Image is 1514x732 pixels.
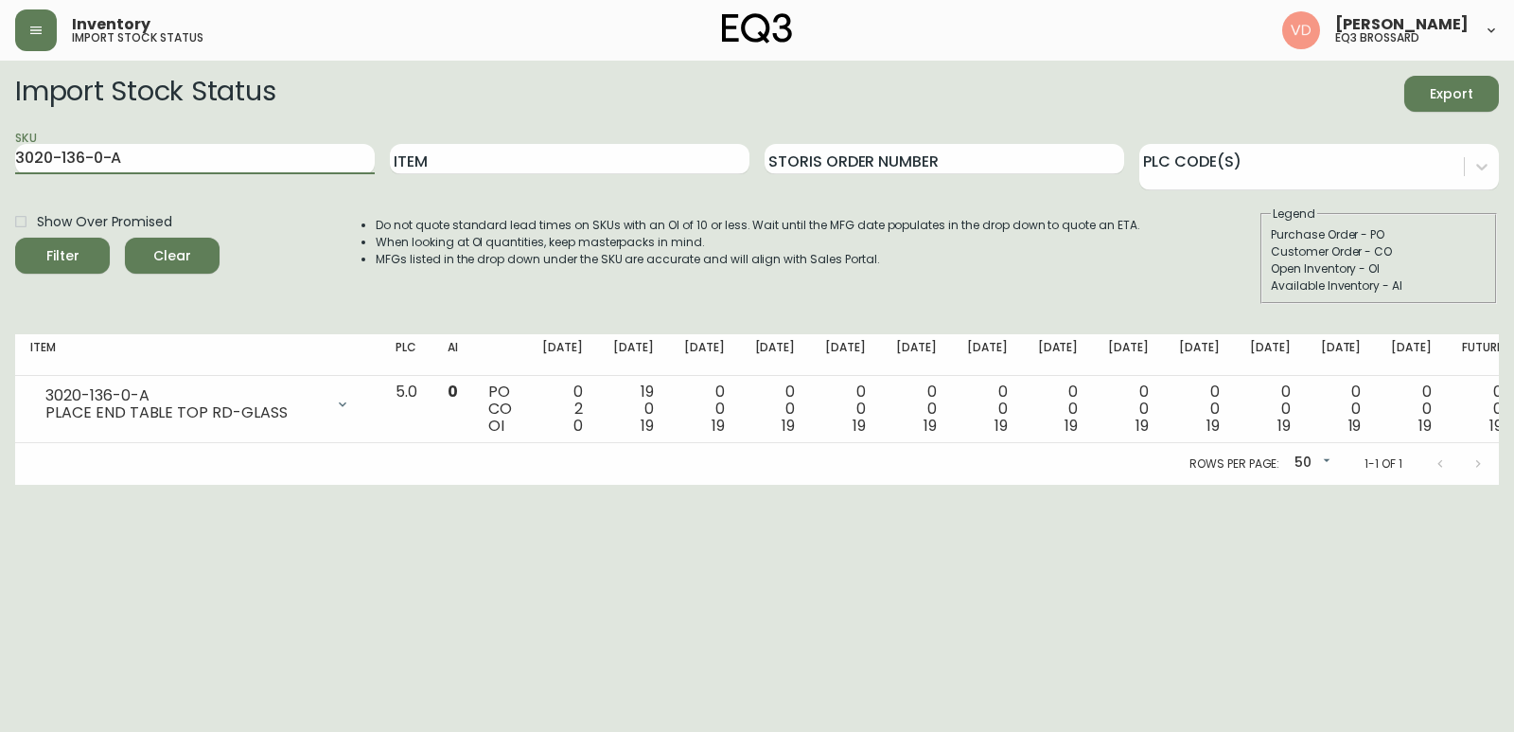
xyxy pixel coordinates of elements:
[1348,415,1362,437] span: 19
[380,334,432,376] th: PLC
[1179,384,1220,435] div: 0 0
[1376,334,1447,376] th: [DATE]
[896,384,937,435] div: 0 0
[1335,32,1419,44] h5: eq3 brossard
[15,238,110,274] button: Filter
[1038,384,1079,435] div: 0 0
[376,234,1140,251] li: When looking at OI quantities, keep masterpacks in mind.
[740,334,811,376] th: [DATE]
[1271,277,1487,295] div: Available Inventory - AI
[613,384,654,435] div: 19 0
[684,384,725,435] div: 0 0
[967,384,1008,435] div: 0 0
[376,251,1140,268] li: MFGs listed in the drop down under the SKU are accurate and will align with Sales Portal.
[45,387,324,404] div: 3020-136-0-A
[15,334,380,376] th: Item
[1364,455,1402,473] p: 1-1 of 1
[853,415,866,437] span: 19
[1108,384,1149,435] div: 0 0
[448,381,458,402] span: 0
[1271,205,1317,223] legend: Legend
[825,384,866,435] div: 0 0
[140,244,204,268] span: Clear
[712,415,725,437] span: 19
[376,217,1140,234] li: Do not quote standard lead times on SKUs with an OI of 10 or less. Wait until the MFG date popula...
[598,334,669,376] th: [DATE]
[1250,384,1291,435] div: 0 0
[125,238,220,274] button: Clear
[1164,334,1235,376] th: [DATE]
[1321,384,1362,435] div: 0 0
[1404,76,1499,112] button: Export
[1391,384,1432,435] div: 0 0
[1093,334,1164,376] th: [DATE]
[72,32,203,44] h5: import stock status
[1306,334,1377,376] th: [DATE]
[810,334,881,376] th: [DATE]
[527,334,598,376] th: [DATE]
[1489,415,1503,437] span: 19
[924,415,937,437] span: 19
[1271,260,1487,277] div: Open Inventory - OI
[488,384,512,435] div: PO CO
[488,415,504,437] span: OI
[952,334,1023,376] th: [DATE]
[641,415,654,437] span: 19
[1135,415,1149,437] span: 19
[669,334,740,376] th: [DATE]
[30,384,365,425] div: 3020-136-0-APLACE END TABLE TOP RD-GLASS
[1287,448,1334,479] div: 50
[1419,82,1484,106] span: Export
[995,415,1008,437] span: 19
[37,212,172,232] span: Show Over Promised
[1418,415,1432,437] span: 19
[782,415,795,437] span: 19
[881,334,952,376] th: [DATE]
[1271,243,1487,260] div: Customer Order - CO
[432,334,473,376] th: AI
[722,13,792,44] img: logo
[1065,415,1078,437] span: 19
[45,404,324,421] div: PLACE END TABLE TOP RD-GLASS
[15,76,275,112] h2: Import Stock Status
[1206,415,1220,437] span: 19
[1462,384,1503,435] div: 0 0
[1282,11,1320,49] img: 34cbe8de67806989076631741e6a7c6b
[1335,17,1469,32] span: [PERSON_NAME]
[72,17,150,32] span: Inventory
[755,384,796,435] div: 0 0
[1271,226,1487,243] div: Purchase Order - PO
[1277,415,1291,437] span: 19
[573,415,583,437] span: 0
[1189,455,1279,473] p: Rows per page:
[380,376,432,443] td: 5.0
[1023,334,1094,376] th: [DATE]
[542,384,583,435] div: 0 2
[1235,334,1306,376] th: [DATE]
